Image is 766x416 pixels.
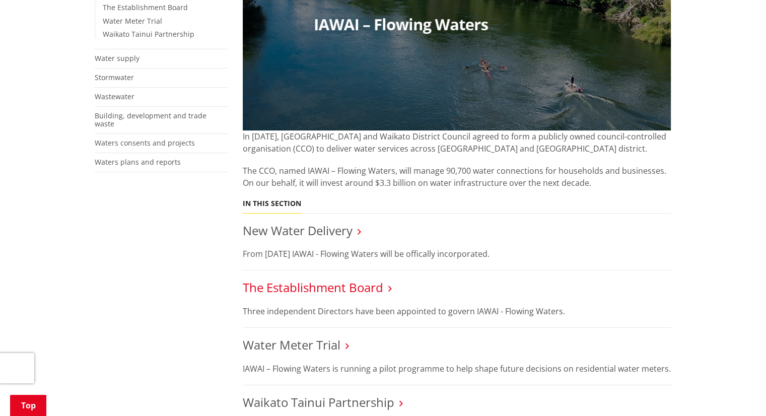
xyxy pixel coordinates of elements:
a: Water Meter Trial [103,16,162,26]
a: Waters consents and projects [95,138,195,148]
p: Three independent Directors have been appointed to govern IAWAI - Flowing Waters. [243,305,672,317]
a: Water Meter Trial [243,336,340,353]
iframe: Messenger Launcher [720,374,756,410]
a: Waikato Tainui Partnership [243,394,394,410]
a: Wastewater [95,92,134,101]
a: Top [10,395,46,416]
a: New Water Delivery [243,222,353,239]
p: In [DATE], [GEOGRAPHIC_DATA] and Waikato District Council agreed to form a publicly owned council... [243,130,672,155]
h5: In this section [243,199,301,208]
p: The CCO, named IAWAI – Flowing Waters, will manage 90,700 water connections for households and bu... [243,165,672,189]
a: The Establishment Board [103,3,188,12]
p: From [DATE] IAWAI - Flowing Waters will be offically incorporated. [243,248,672,260]
a: Waikato Tainui Partnership [103,29,194,39]
a: Building, development and trade waste [95,111,206,129]
a: Waters plans and reports [95,157,181,167]
p: IAWAI – Flowing Waters is running a pilot programme to help shape future decisions on residential... [243,363,672,375]
a: The Establishment Board [243,279,383,296]
a: Water supply [95,53,140,63]
a: Stormwater [95,73,134,82]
